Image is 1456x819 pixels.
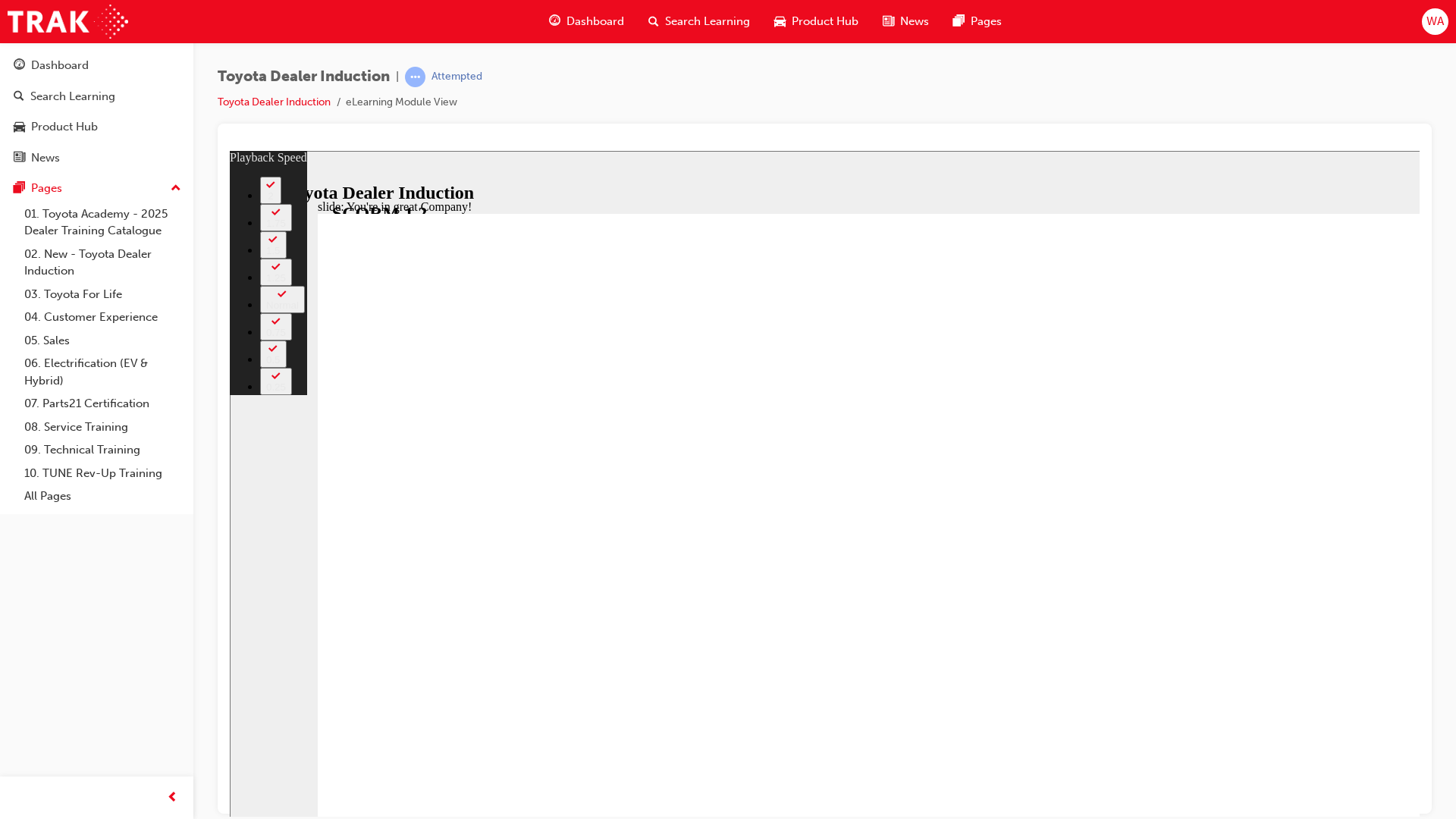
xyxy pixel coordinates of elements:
a: guage-iconDashboard [537,6,636,37]
span: car-icon [14,121,25,134]
button: 1.25 [30,108,62,135]
div: 0.75 [36,176,56,187]
button: 2 [30,26,52,53]
a: car-iconProduct Hub [762,6,871,37]
span: WA [1426,13,1444,30]
button: Normal [30,135,75,162]
span: News [900,13,929,30]
div: Pages [31,180,62,197]
button: 0.5 [30,190,57,217]
span: learningRecordVerb_ATTEMPT-icon [405,67,425,87]
span: guage-icon [549,12,560,31]
a: Search Learning [6,83,187,111]
div: 1.5 [36,94,51,105]
a: 06. Electrification (EV & Hybrid) [18,352,187,392]
a: 01. Toyota Academy - 2025 Dealer Training Catalogue [18,202,187,243]
span: pages-icon [953,12,965,31]
div: News [31,149,60,167]
div: 0.25 [36,231,56,242]
a: news-iconNews [871,6,941,37]
button: 0.25 [30,217,62,244]
a: News [6,144,187,172]
button: 0.75 [30,162,62,190]
span: news-icon [14,152,25,165]
button: Pages [6,174,187,202]
a: 03. Toyota For Life [18,283,187,306]
span: Toyota Dealer Induction [218,68,390,86]
div: 2 [36,39,45,51]
div: 1.25 [36,121,56,133]
a: 04. Customer Experience [18,306,187,329]
a: 08. Service Training [18,416,187,439]
a: Toyota Dealer Induction [218,96,331,108]
span: Search Learning [665,13,750,30]
a: 09. Technical Training [18,438,187,462]
span: Dashboard [566,13,624,30]
span: up-icon [171,179,181,199]
button: 1.75 [30,53,62,80]
li: eLearning Module View [346,94,457,111]
img: Trak [8,5,128,39]
span: news-icon [883,12,894,31]
a: pages-iconPages [941,6,1014,37]
div: 1.75 [36,67,56,78]
span: search-icon [14,90,24,104]
span: | [396,68,399,86]
a: 10. TUNE Rev-Up Training [18,462,187,485]
div: 0.5 [36,203,51,215]
span: Pages [971,13,1002,30]
button: WA [1422,8,1448,35]
span: prev-icon [167,789,178,808]
span: search-icon [648,12,659,31]
span: guage-icon [14,59,25,73]
span: car-icon [774,12,786,31]
a: 07. Parts21 Certification [18,392,187,416]
button: DashboardSearch LearningProduct HubNews [6,49,187,174]
div: Attempted [431,70,482,84]
button: 1.5 [30,80,57,108]
a: 02. New - Toyota Dealer Induction [18,243,187,283]
div: Dashboard [31,57,89,74]
div: Product Hub [31,118,98,136]
div: slide: You're in great Company! [88,49,1369,63]
a: Product Hub [6,113,187,141]
span: pages-icon [14,182,25,196]
a: Dashboard [6,52,187,80]
a: search-iconSearch Learning [636,6,762,37]
div: Normal [36,149,69,160]
span: Product Hub [792,13,858,30]
div: Search Learning [30,88,115,105]
a: 05. Sales [18,329,187,353]
a: All Pages [18,485,187,508]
